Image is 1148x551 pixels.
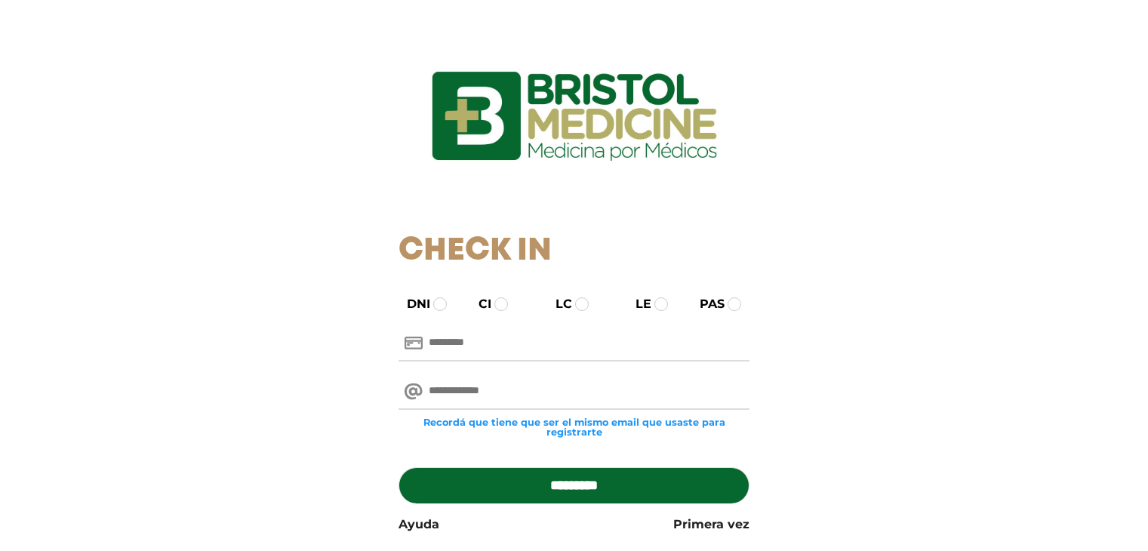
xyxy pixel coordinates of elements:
[399,516,439,534] a: Ayuda
[393,295,430,313] label: DNI
[622,295,651,313] label: LE
[686,295,725,313] label: PAS
[673,516,749,534] a: Primera vez
[371,18,778,214] img: logo_ingresarbristol.jpg
[399,232,749,270] h1: Check In
[542,295,572,313] label: LC
[465,295,491,313] label: CI
[399,417,749,437] small: Recordá que tiene que ser el mismo email que usaste para registrarte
